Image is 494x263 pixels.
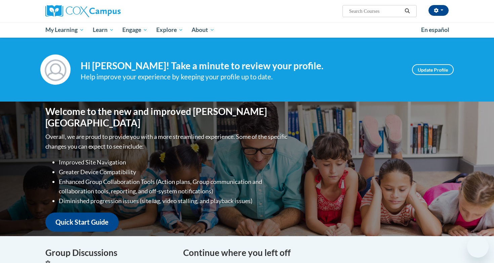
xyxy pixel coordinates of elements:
[402,7,412,15] button: Search
[45,26,84,34] span: My Learning
[40,54,71,85] img: Profile Image
[417,23,454,37] a: En español
[45,5,121,17] img: Cox Campus
[35,22,459,38] div: Main menu
[192,26,214,34] span: About
[152,22,188,38] a: Explore
[428,5,449,16] button: Account Settings
[45,5,173,17] a: Cox Campus
[467,236,489,258] iframe: Button to launch messaging window
[59,177,289,196] li: Enhanced Group Collaboration Tools (Action plans, Group communication and collaboration tools, re...
[88,22,118,38] a: Learn
[45,246,173,259] h4: Group Discussions
[122,26,148,34] span: Engage
[41,22,88,38] a: My Learning
[59,196,289,206] li: Diminished progression issues (site lag, video stalling, and playback issues)
[93,26,114,34] span: Learn
[183,246,449,259] h4: Continue where you left off
[59,167,289,177] li: Greater Device Compatibility
[348,7,402,15] input: Search Courses
[59,157,289,167] li: Improved Site Navigation
[81,71,402,82] div: Help improve your experience by keeping your profile up to date.
[81,60,402,72] h4: Hi [PERSON_NAME]! Take a minute to review your profile.
[118,22,152,38] a: Engage
[412,64,454,75] a: Update Profile
[45,213,119,232] a: Quick Start Guide
[45,106,289,128] h1: Welcome to the new and improved [PERSON_NAME][GEOGRAPHIC_DATA]
[421,26,449,33] span: En español
[45,132,289,151] p: Overall, we are proud to provide you with a more streamlined experience. Some of the specific cha...
[156,26,183,34] span: Explore
[188,22,219,38] a: About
